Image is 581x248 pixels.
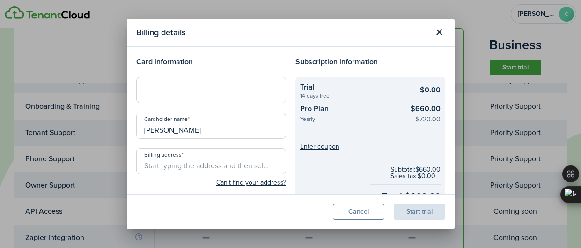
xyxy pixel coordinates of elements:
modal-title: Billing details [136,23,429,42]
h4: Card information [136,56,286,68]
checkout-subtotal-item: Subtotal: $660.00 [390,166,441,173]
checkout-total-main: Total: $660.00 [382,189,441,203]
button: Enter coupon [300,143,339,150]
checkout-summary-item-title: Pro Plan [300,103,405,117]
input: Start typing the address and then select from the dropdown [136,148,286,174]
h4: Subscription information [295,56,445,68]
checkout-subtotal-item: Sales tax: $0.00 [390,173,441,180]
checkout-summary-item-title: Trial [300,82,405,93]
iframe: Secure card payment input frame [142,85,280,94]
button: Cancel [333,204,384,220]
button: Can't find your address? [216,178,286,188]
checkout-summary-item-description: 14 days free [300,93,405,98]
checkout-summary-item-description: Yearly [300,116,405,124]
button: Close modal [432,24,448,40]
checkout-summary-item-main-price: $0.00 [420,84,441,96]
checkout-summary-item-main-price: $660.00 [411,103,441,114]
checkout-summary-item-old-price: $720.00 [416,114,441,124]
